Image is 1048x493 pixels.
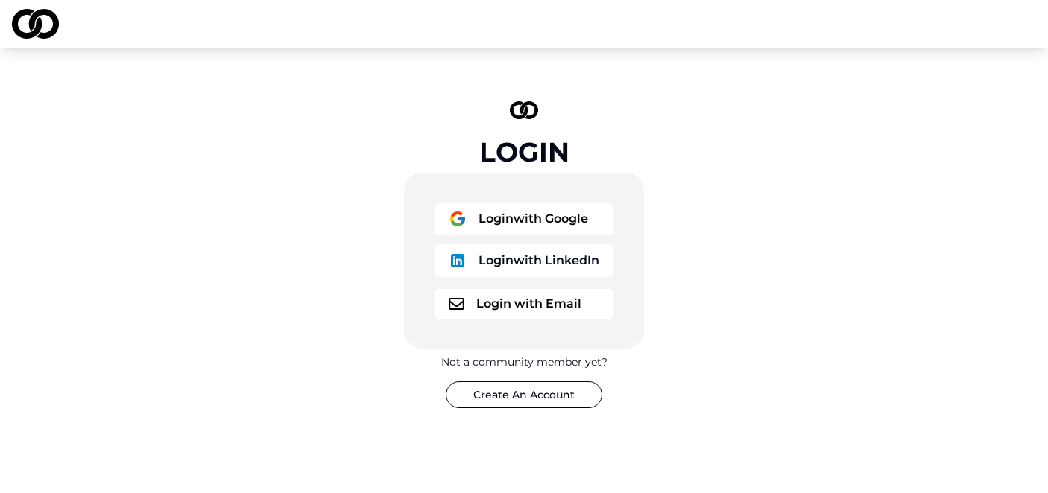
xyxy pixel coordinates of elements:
[434,289,614,319] button: logoLogin with Email
[449,252,467,270] img: logo
[449,298,464,310] img: logo
[441,354,607,369] div: Not a community member yet?
[12,9,59,39] img: logo
[479,137,569,167] div: Login
[434,244,614,277] button: logoLoginwith LinkedIn
[510,101,538,119] img: logo
[446,381,602,408] button: Create An Account
[449,210,467,228] img: logo
[434,203,614,235] button: logoLoginwith Google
